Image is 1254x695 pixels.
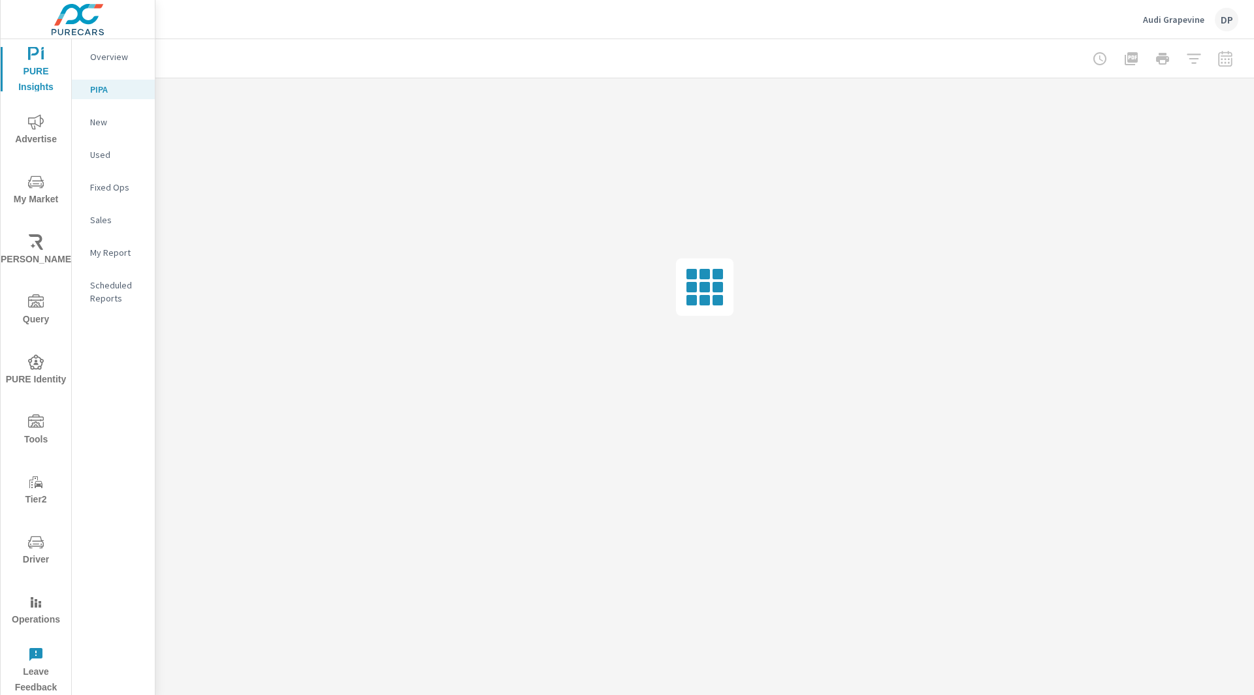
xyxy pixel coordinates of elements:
span: My Market [5,174,67,208]
span: [PERSON_NAME] [5,234,67,268]
p: Audi Grapevine [1143,14,1204,25]
div: Sales [72,210,155,230]
span: Query [5,294,67,328]
div: Overview [72,47,155,67]
p: Used [90,148,144,161]
span: Driver [5,534,67,568]
div: DP [1215,8,1238,31]
p: Scheduled Reports [90,279,144,305]
div: Fixed Ops [72,178,155,197]
span: PURE Insights [5,46,67,95]
div: PIPA [72,80,155,99]
p: Fixed Ops [90,181,144,194]
span: Tools [5,414,67,448]
div: New [72,112,155,132]
div: My Report [72,243,155,262]
span: Operations [5,595,67,628]
span: Tier2 [5,474,67,508]
p: Sales [90,213,144,226]
p: PIPA [90,83,144,96]
p: New [90,116,144,129]
p: My Report [90,246,144,259]
span: PURE Identity [5,354,67,388]
span: Advertise [5,114,67,147]
div: Used [72,145,155,164]
div: Scheduled Reports [72,275,155,308]
p: Overview [90,50,144,63]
